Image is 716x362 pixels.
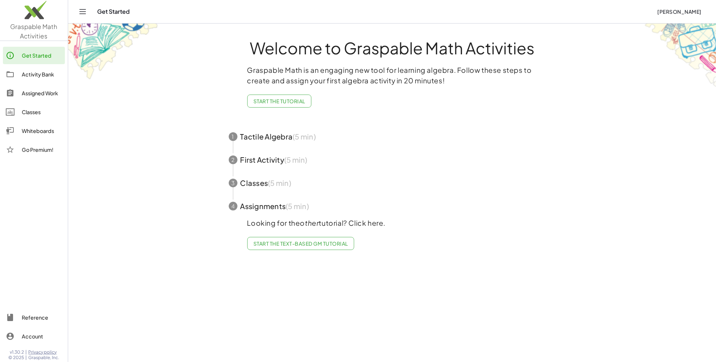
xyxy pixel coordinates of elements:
[3,84,65,102] a: Assigned Work
[229,132,237,141] div: 1
[22,126,62,135] div: Whiteboards
[3,103,65,121] a: Classes
[300,219,319,227] em: other
[3,122,65,140] a: Whiteboards
[220,148,564,171] button: 2First Activity(5 min)
[215,39,569,56] h1: Welcome to Graspable Math Activities
[68,23,159,80] img: get-started-bg-ul-Ceg4j33I.png
[253,98,305,104] span: Start the Tutorial
[229,179,237,187] div: 3
[220,125,564,148] button: 1Tactile Algebra(5 min)
[26,349,27,355] span: |
[651,5,707,18] button: [PERSON_NAME]
[253,240,348,247] span: Start the Text-based GM Tutorial
[29,349,59,355] a: Privacy policy
[247,218,537,228] p: Looking for the tutorial? Click here.
[3,66,65,83] a: Activity Bank
[77,6,88,17] button: Toggle navigation
[247,95,311,108] button: Start the Tutorial
[29,355,59,361] span: Graspable, Inc.
[11,22,58,40] span: Graspable Math Activities
[22,89,62,97] div: Assigned Work
[247,237,354,250] a: Start the Text-based GM Tutorial
[657,8,701,15] span: [PERSON_NAME]
[220,171,564,195] button: 3Classes(5 min)
[22,313,62,322] div: Reference
[22,145,62,154] div: Go Premium!
[3,47,65,64] a: Get Started
[3,309,65,326] a: Reference
[22,332,62,341] div: Account
[220,195,564,218] button: 4Assignments(5 min)
[247,65,537,86] p: Graspable Math is an engaging new tool for learning algebra. Follow these steps to create and ass...
[22,70,62,79] div: Activity Bank
[9,355,24,361] span: © 2025
[10,349,24,355] span: v1.30.2
[22,51,62,60] div: Get Started
[26,355,27,361] span: |
[3,328,65,345] a: Account
[22,108,62,116] div: Classes
[229,155,237,164] div: 2
[229,202,237,211] div: 4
